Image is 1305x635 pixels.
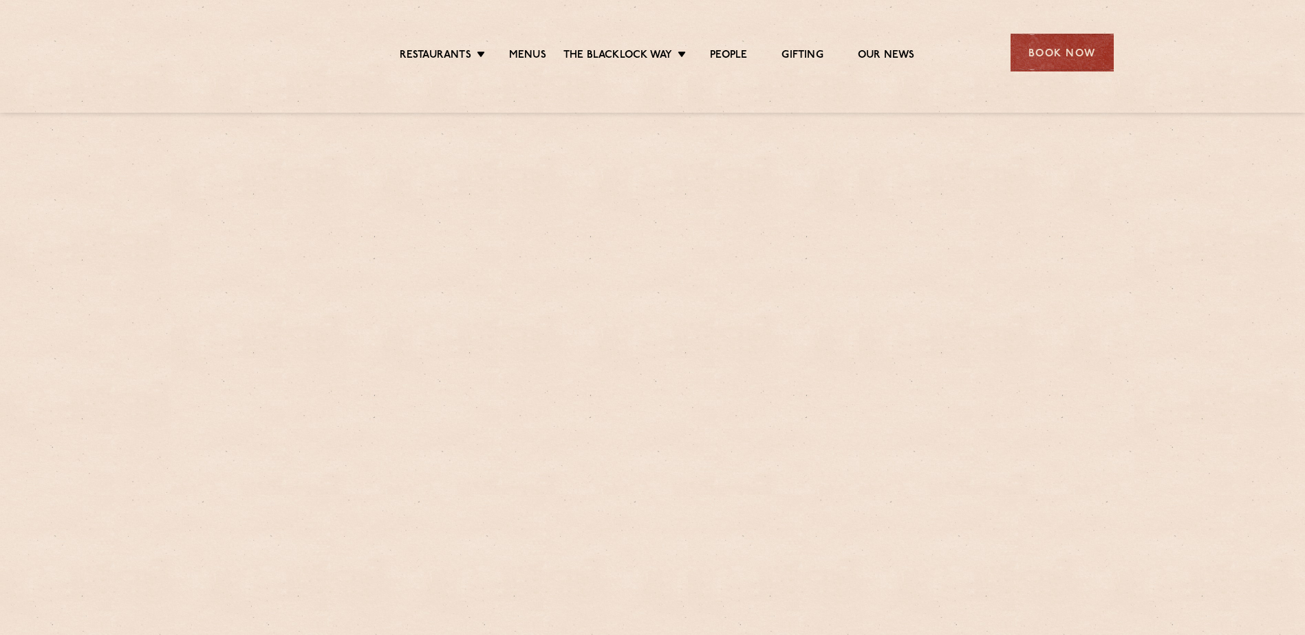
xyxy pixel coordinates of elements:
div: Book Now [1011,34,1114,71]
a: Gifting [781,49,823,64]
a: Menus [509,49,546,64]
a: The Blacklock Way [563,49,672,64]
a: Restaurants [400,49,471,64]
a: Our News [858,49,915,64]
img: svg%3E [192,13,311,92]
a: People [710,49,747,64]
